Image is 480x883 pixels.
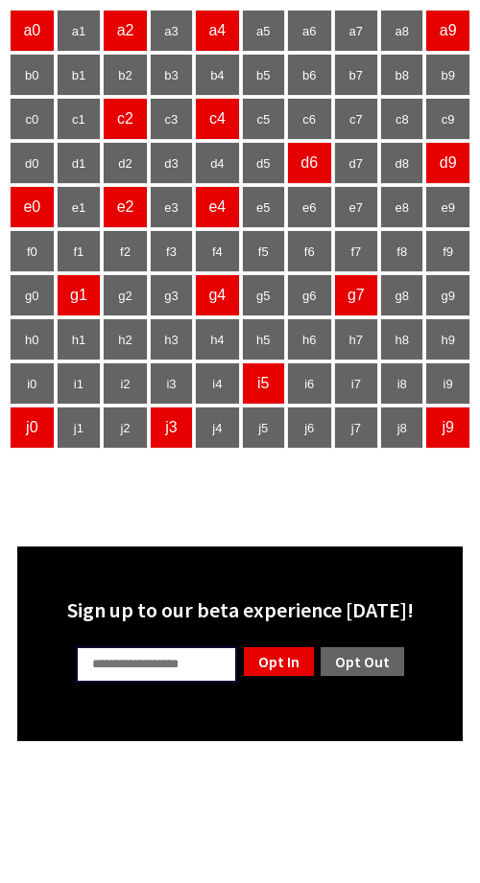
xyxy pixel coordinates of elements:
[150,362,193,405] td: i3
[150,407,193,449] td: j3
[287,186,332,228] td: e6
[287,230,332,272] td: f6
[10,318,55,360] td: h0
[195,230,240,272] td: f4
[380,142,423,184] td: d8
[10,142,55,184] td: d0
[380,274,423,316] td: g8
[10,230,55,272] td: f0
[425,318,470,360] td: h9
[103,10,148,52] td: a2
[287,318,332,360] td: h6
[425,98,470,140] td: c9
[10,274,55,316] td: g0
[57,318,102,360] td: h1
[242,407,285,449] td: j5
[287,10,332,52] td: a6
[195,274,240,316] td: g4
[425,54,470,96] td: b9
[242,230,285,272] td: f5
[425,230,470,272] td: f9
[242,645,316,678] a: Opt In
[103,186,148,228] td: e2
[425,142,470,184] td: d9
[334,142,379,184] td: d7
[57,362,102,405] td: i1
[380,230,423,272] td: f8
[150,186,193,228] td: e3
[242,54,285,96] td: b5
[57,10,102,52] td: a1
[425,10,470,52] td: a9
[29,596,451,623] div: Sign up to our beta experience [DATE]!
[103,142,148,184] td: d2
[242,274,285,316] td: g5
[195,98,240,140] td: c4
[334,407,379,449] td: j7
[334,186,379,228] td: e7
[150,10,193,52] td: a3
[103,230,148,272] td: f2
[57,186,102,228] td: e1
[380,54,423,96] td: b8
[150,230,193,272] td: f3
[10,10,55,52] td: a0
[242,318,285,360] td: h5
[103,407,148,449] td: j2
[195,10,240,52] td: a4
[242,362,285,405] td: i5
[319,645,406,678] a: Opt Out
[150,274,193,316] td: g3
[380,98,423,140] td: c8
[425,362,470,405] td: i9
[195,186,240,228] td: e4
[334,98,379,140] td: c7
[10,362,55,405] td: i0
[150,142,193,184] td: d3
[57,407,102,449] td: j1
[287,98,332,140] td: c6
[334,318,379,360] td: h7
[103,98,148,140] td: c2
[57,54,102,96] td: b1
[380,318,423,360] td: h8
[10,98,55,140] td: c0
[380,362,423,405] td: i8
[150,54,193,96] td: b3
[425,407,470,449] td: j9
[334,10,379,52] td: a7
[287,274,332,316] td: g6
[380,186,423,228] td: e8
[103,318,148,360] td: h2
[103,54,148,96] td: b2
[380,10,423,52] td: a8
[103,274,148,316] td: g2
[57,98,102,140] td: c1
[287,142,332,184] td: d6
[425,274,470,316] td: g9
[242,10,285,52] td: a5
[10,54,55,96] td: b0
[10,407,55,449] td: j0
[195,318,240,360] td: h4
[195,54,240,96] td: b4
[57,274,102,316] td: g1
[195,407,240,449] td: j4
[57,142,102,184] td: d1
[334,274,379,316] td: g7
[242,142,285,184] td: d5
[195,142,240,184] td: d4
[287,407,332,449] td: j6
[334,54,379,96] td: b7
[103,362,148,405] td: i2
[150,318,193,360] td: h3
[287,54,332,96] td: b6
[195,362,240,405] td: i4
[242,98,285,140] td: c5
[242,186,285,228] td: e5
[334,230,379,272] td: f7
[425,186,470,228] td: e9
[334,362,379,405] td: i7
[380,407,423,449] td: j8
[57,230,102,272] td: f1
